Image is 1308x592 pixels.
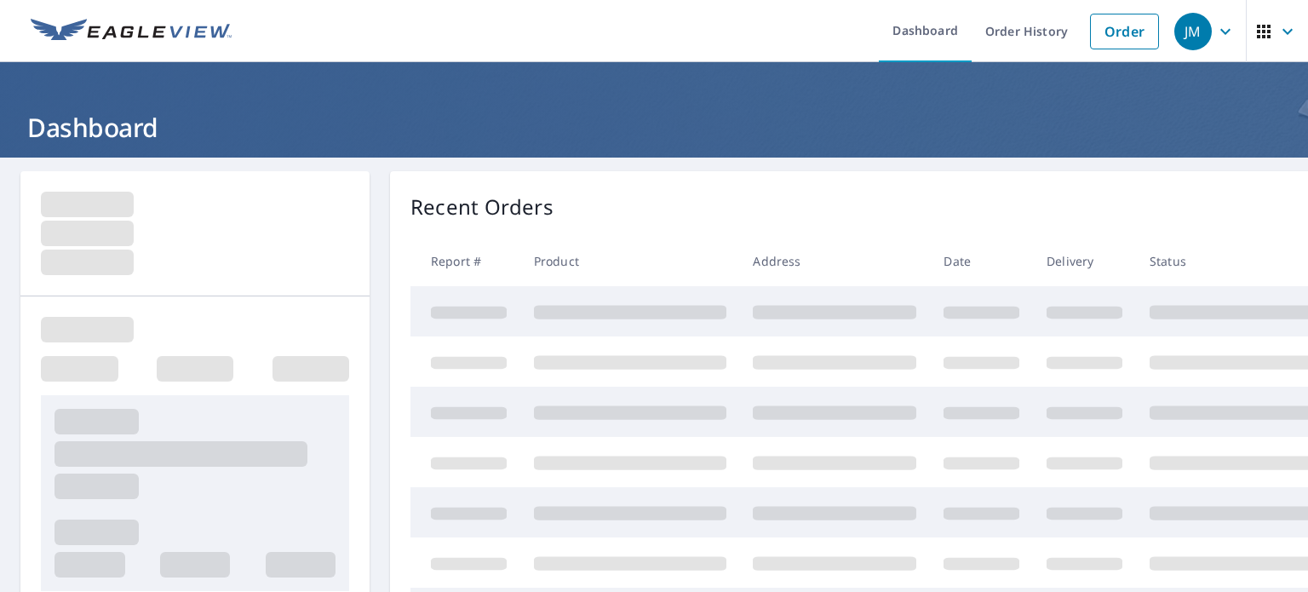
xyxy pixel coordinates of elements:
[31,19,232,44] img: EV Logo
[20,110,1288,145] h1: Dashboard
[739,236,930,286] th: Address
[410,192,554,222] p: Recent Orders
[520,236,740,286] th: Product
[1174,13,1212,50] div: JM
[1033,236,1136,286] th: Delivery
[1090,14,1159,49] a: Order
[410,236,520,286] th: Report #
[930,236,1033,286] th: Date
